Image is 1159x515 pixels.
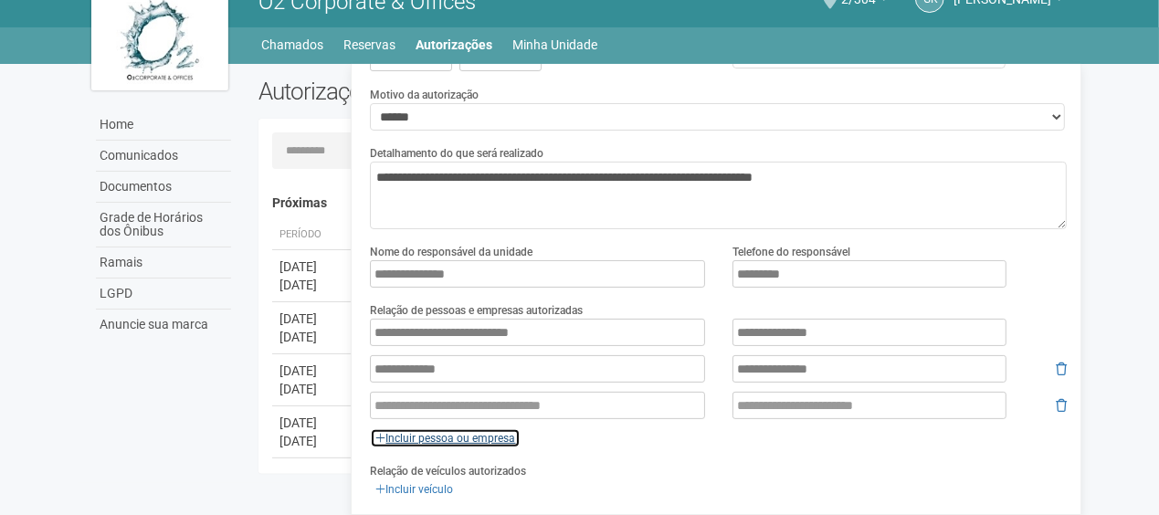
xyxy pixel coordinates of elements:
[370,463,526,479] label: Relação de veículos autorizados
[370,244,532,260] label: Nome do responsável da unidade
[279,380,347,398] div: [DATE]
[279,362,347,380] div: [DATE]
[279,328,347,346] div: [DATE]
[279,310,347,328] div: [DATE]
[279,414,347,432] div: [DATE]
[279,276,347,294] div: [DATE]
[279,257,347,276] div: [DATE]
[732,244,850,260] label: Telefone do responsável
[96,172,231,203] a: Documentos
[370,302,583,319] label: Relação de pessoas e empresas autorizadas
[1056,399,1067,412] i: Remover
[416,32,493,58] a: Autorizações
[96,279,231,310] a: LGPD
[272,220,354,250] th: Período
[272,196,1055,210] h4: Próximas
[1056,363,1067,375] i: Remover
[279,432,347,450] div: [DATE]
[96,203,231,247] a: Grade de Horários dos Ônibus
[370,87,479,103] label: Motivo da autorização
[513,32,598,58] a: Minha Unidade
[96,110,231,141] a: Home
[96,141,231,172] a: Comunicados
[96,310,231,340] a: Anuncie sua marca
[370,145,543,162] label: Detalhamento do que será realizado
[370,479,458,499] a: Incluir veículo
[262,32,324,58] a: Chamados
[96,247,231,279] a: Ramais
[370,428,521,448] a: Incluir pessoa ou empresa
[258,78,649,105] h2: Autorizações
[344,32,396,58] a: Reservas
